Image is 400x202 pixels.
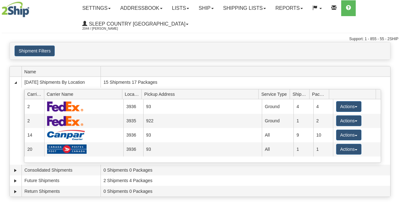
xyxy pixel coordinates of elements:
td: 2 [313,114,333,128]
td: Future Shipments [22,175,101,186]
a: Reports [271,0,308,16]
td: 3936 [123,128,143,142]
span: Name [24,67,101,77]
span: Sleep Country [GEOGRAPHIC_DATA] [87,21,185,27]
img: FedEx Express® [47,101,83,112]
td: 93 [143,142,262,156]
td: 1 [293,142,313,156]
span: Pickup Address [144,89,259,99]
a: Addressbook [115,0,167,16]
a: Expand [12,188,19,195]
td: 14 [24,128,44,142]
td: 4 [293,99,313,113]
button: Shipment Filters [15,46,55,56]
td: 15 Shipments 17 Packages [101,77,390,88]
td: 3935 [123,114,143,128]
td: 10 [313,128,333,142]
span: Service Type [261,89,290,99]
td: 1 [293,114,313,128]
td: 0 Shipments 0 Packages [101,165,390,175]
td: 4 [313,99,333,113]
div: Support: 1 - 855 - 55 - 2SHIP [2,36,398,42]
span: Shipments [292,89,309,99]
td: 2 [24,114,44,128]
button: Actions [336,144,361,155]
span: Carrier Name [47,89,122,99]
td: All [262,128,293,142]
img: FedEx Express® [47,116,83,126]
td: 2 [24,99,44,113]
td: 20 [24,142,44,156]
td: 0 Shipments 0 Packages [101,186,390,197]
a: Lists [167,0,194,16]
img: Canpar [47,130,85,140]
span: Location Id [125,89,142,99]
td: All [262,142,293,156]
td: 2 Shipments 4 Packages [101,175,390,186]
td: [DATE] Shipments By Location [22,77,101,88]
td: 93 [143,128,262,142]
td: 1 [313,142,333,156]
td: Ground [262,99,293,113]
img: logo2044.jpg [2,2,29,17]
iframe: chat widget [385,69,399,133]
img: Canada Post [47,144,87,154]
td: 3936 [123,99,143,113]
button: Actions [336,115,361,126]
span: Packages [312,89,329,99]
td: 3936 [123,142,143,156]
td: 922 [143,114,262,128]
a: Settings [77,0,115,16]
td: Return Shipments [22,186,101,197]
td: Consolidated Shipments [22,165,101,175]
span: 2044 / [PERSON_NAME] [82,26,130,32]
span: Carrier Id [27,89,44,99]
td: 9 [293,128,313,142]
a: Expand [12,167,19,174]
a: Shipping lists [218,0,271,16]
td: 93 [143,99,262,113]
td: Ground [262,114,293,128]
a: Ship [194,0,218,16]
button: Actions [336,101,361,112]
a: Sleep Country [GEOGRAPHIC_DATA] 2044 / [PERSON_NAME] [77,16,193,32]
a: Collapse [12,79,19,86]
a: Expand [12,178,19,184]
button: Actions [336,130,361,140]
